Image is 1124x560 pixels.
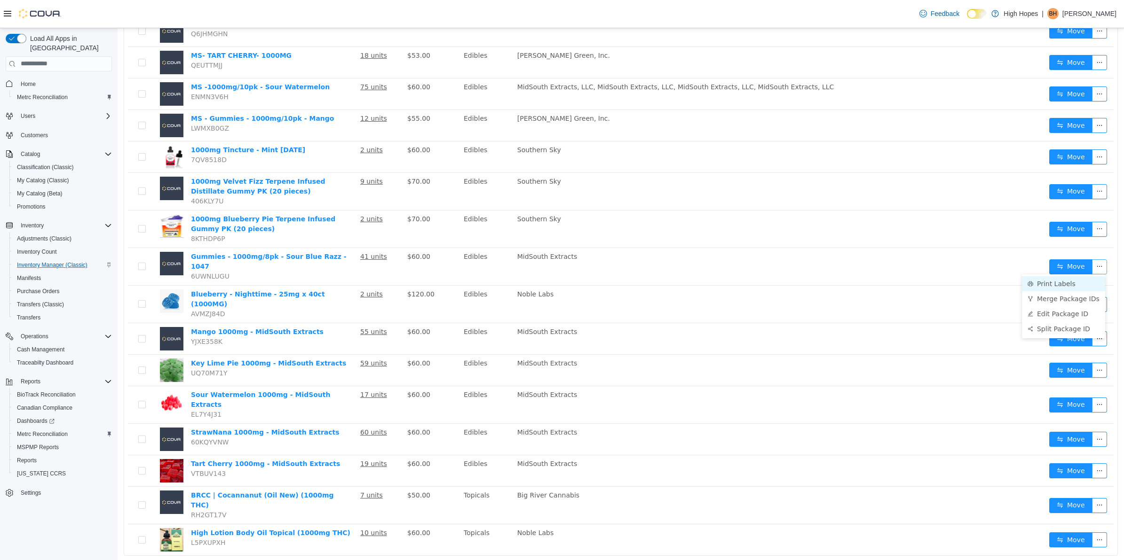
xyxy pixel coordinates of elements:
[932,27,975,42] button: icon: swapMove
[73,432,222,439] a: Tart Cherry 1000mg - MidSouth Extracts
[73,86,216,94] a: MS - Gummies - 1000mg/10pk - Mango
[290,55,313,62] span: $60.00
[13,428,112,440] span: Metrc Reconciliation
[400,187,443,194] span: Southern Sky
[17,177,69,184] span: My Catalog (Classic)
[42,86,66,109] img: MS - Gummies - 1000mg/10pk - Mango placeholder
[243,118,265,125] u: 2 units
[2,77,116,91] button: Home
[342,82,396,113] td: Edibles
[26,34,112,53] span: Load All Apps in [GEOGRAPHIC_DATA]
[21,489,41,497] span: Settings
[916,4,963,23] a: Feedback
[13,415,58,427] a: Dashboards
[17,487,112,498] span: Settings
[9,174,116,187] button: My Catalog (Classic)
[904,293,988,308] li: Split Package ID
[342,358,396,396] td: Edibles
[290,86,313,94] span: $55.00
[974,194,989,209] button: icon: ellipsis
[243,363,269,370] u: 17 units
[243,501,269,508] u: 10 units
[21,222,44,229] span: Inventory
[400,432,459,439] span: MidSouth Extracts
[974,58,989,73] button: icon: ellipsis
[931,9,959,18] span: Feedback
[342,182,396,220] td: Edibles
[73,262,207,280] a: Blueberry - Nighttime - 25mg x 40ct (1000MG)
[9,311,116,324] button: Transfers
[342,145,396,182] td: Edibles
[9,343,116,356] button: Cash Management
[400,463,462,471] span: Big River Cannabis
[290,187,313,194] span: $70.00
[17,235,71,242] span: Adjustments (Classic)
[904,248,988,263] li: Print Labels
[243,331,269,339] u: 59 units
[17,220,112,231] span: Inventory
[342,295,396,327] td: Edibles
[290,463,313,471] span: $50.00
[13,233,75,244] a: Adjustments (Classic)
[42,431,66,454] img: Tart Cherry 1000mg - MidSouth Extracts hero shot
[73,225,229,242] a: Gummies - 1000mg/8pk - Sour Blue Razz - 1047
[974,156,989,171] button: icon: ellipsis
[13,299,112,310] span: Transfers (Classic)
[290,118,313,125] span: $60.00
[400,23,492,31] span: [PERSON_NAME] Green, Inc.
[243,187,265,194] u: 2 units
[243,23,269,31] u: 18 units
[910,268,916,273] i: icon: fork
[13,389,112,400] span: BioTrack Reconciliation
[73,363,213,380] a: Sour Watermelon 1000mg - MidSouth Extracts
[13,312,44,323] a: Transfers
[1004,8,1038,19] p: High Hopes
[13,162,112,173] span: Classification (Classic)
[243,86,269,94] u: 12 units
[13,259,112,271] span: Inventory Manager (Classic)
[974,334,989,350] button: icon: ellipsis
[342,113,396,145] td: Edibles
[2,128,116,142] button: Customers
[290,363,313,370] span: $60.00
[342,496,396,527] td: Topicals
[13,442,63,453] a: MSPMP Reports
[13,312,112,323] span: Transfers
[73,331,229,339] a: Key Lime Pie 1000mg - MidSouth Extracts
[974,504,989,519] button: icon: ellipsis
[932,121,975,136] button: icon: swapMove
[13,402,76,413] a: Canadian Compliance
[21,112,35,120] span: Users
[13,246,112,257] span: Inventory Count
[13,175,73,186] a: My Catalog (Classic)
[17,110,112,122] span: Users
[13,357,112,368] span: Traceabilty Dashboard
[17,274,41,282] span: Manifests
[400,300,459,307] span: MidSouth Extracts
[400,400,459,408] span: MidSouth Extracts
[9,232,116,245] button: Adjustments (Classic)
[17,248,57,256] span: Inventory Count
[974,27,989,42] button: icon: ellipsis
[73,23,174,31] a: MS- TART CHERRY- 1000MG
[42,54,66,78] img: MS -1000mg/10pk - Sour Watermelon placeholder
[73,2,111,9] span: Q6JHMGHN
[2,219,116,232] button: Inventory
[17,346,64,353] span: Cash Management
[290,432,313,439] span: $60.00
[42,23,66,46] img: MS- TART CHERRY- 1000MG placeholder
[9,414,116,428] a: Dashboards
[342,459,396,496] td: Topicals
[910,283,916,288] i: icon: edit
[13,402,112,413] span: Canadian Compliance
[13,455,112,466] span: Reports
[243,432,269,439] u: 19 units
[932,334,975,350] button: icon: swapMove
[974,369,989,384] button: icon: ellipsis
[9,245,116,258] button: Inventory Count
[9,272,116,285] button: Manifests
[21,333,48,340] span: Operations
[73,501,233,508] a: High Lotion Body Oil Topical (1000mg THC)
[1047,8,1059,19] div: Bridjette Holland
